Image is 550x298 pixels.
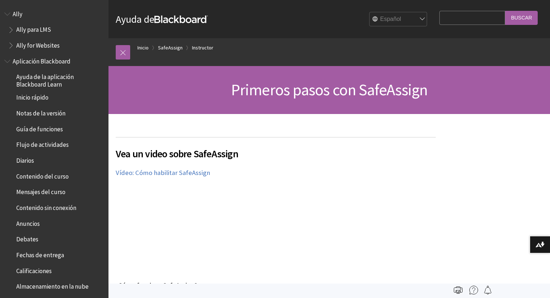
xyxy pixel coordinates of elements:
[16,107,65,117] span: Notas de la versión
[370,12,427,27] select: Site Language Selector
[16,24,51,34] span: Ally para LMS
[116,168,210,177] a: Vídeo: Cómo habilitar SafeAssign
[16,154,34,164] span: Diarios
[16,39,60,49] span: Ally for Websites
[192,43,213,52] a: Instructor
[231,80,428,100] span: Primeros pasos con SafeAssign
[4,8,104,52] nav: Book outline for Anthology Ally Help
[16,249,64,259] span: Fechas de entrega
[13,55,71,65] span: Aplicación Blackboard
[137,43,149,52] a: Inicio
[116,13,208,26] a: Ayuda deBlackboard
[13,8,22,18] span: Ally
[16,218,40,227] span: Anuncios
[16,281,89,290] span: Almacenamiento en la nube
[483,286,492,294] img: Follow this page
[116,137,436,161] h2: Vea un video sobre SafeAssign
[158,43,183,52] a: SafeAssign
[16,92,48,101] span: Inicio rápido
[16,71,103,88] span: Ayuda de la aplicación Blackboard Learn
[16,265,52,275] span: Calificaciones
[16,233,38,243] span: Debates
[16,186,65,196] span: Mensajes del curso
[469,286,478,294] img: More help
[505,11,538,25] input: Buscar
[116,281,436,290] p: ¿Cómo funciona SafeAssign?
[16,123,63,133] span: Guía de funciones
[16,202,76,211] span: Contenido sin conexión
[16,170,69,180] span: Contenido del curso
[154,16,208,23] strong: Blackboard
[454,286,462,294] img: Print
[16,139,69,149] span: Flujo de actividades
